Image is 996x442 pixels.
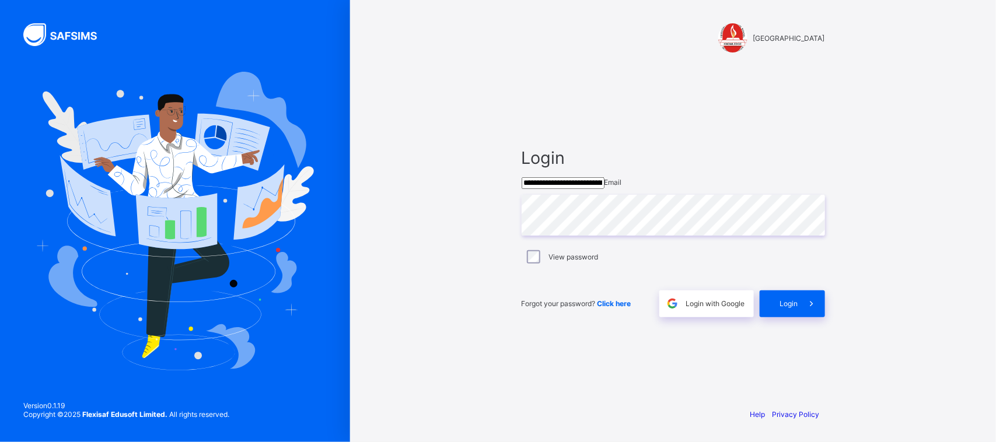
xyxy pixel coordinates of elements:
span: Forgot your password? [522,299,631,308]
label: View password [548,252,598,261]
a: Click here [597,299,631,308]
span: Email [604,178,622,187]
span: Copyright © 2025 All rights reserved. [23,410,229,419]
span: Version 0.1.19 [23,401,229,410]
a: Privacy Policy [773,410,820,419]
span: Login with Google [686,299,745,308]
span: [GEOGRAPHIC_DATA] [753,34,825,43]
span: Login [522,148,825,168]
strong: Flexisaf Edusoft Limited. [82,410,167,419]
img: Hero Image [36,72,314,370]
a: Help [750,410,766,419]
img: google.396cfc9801f0270233282035f929180a.svg [666,297,679,310]
img: SAFSIMS Logo [23,23,111,46]
span: Login [780,299,798,308]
